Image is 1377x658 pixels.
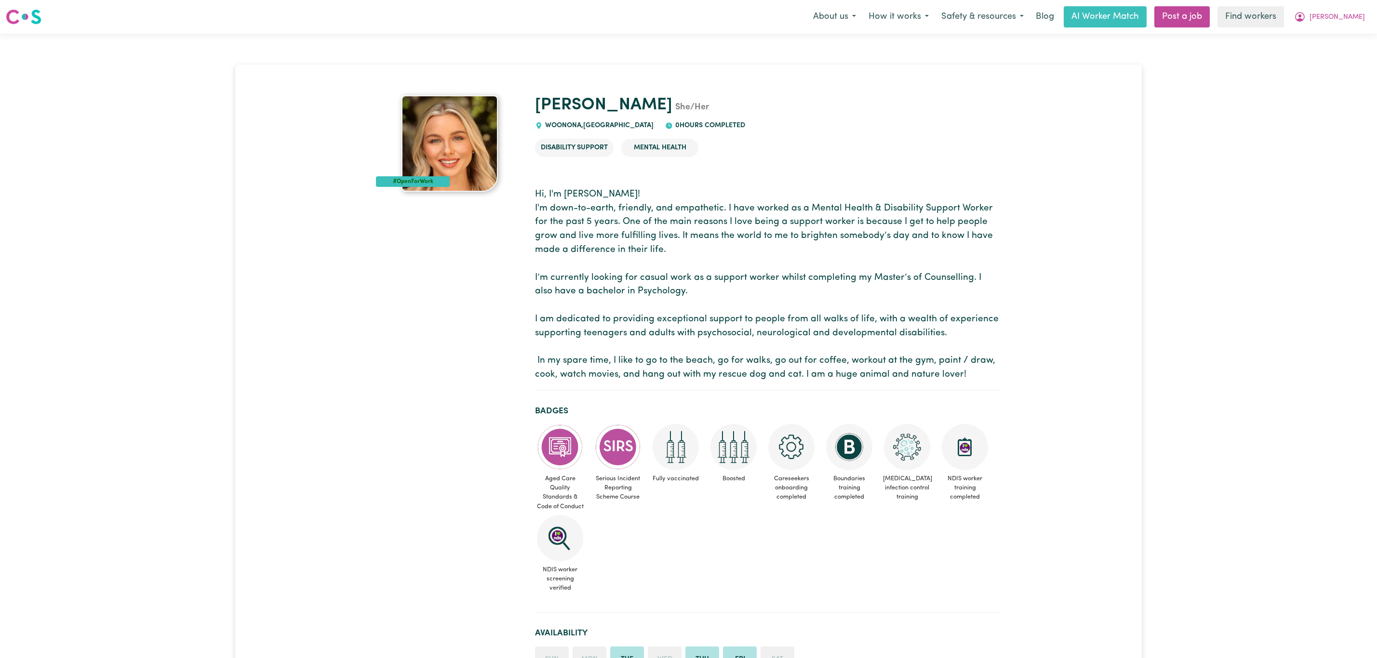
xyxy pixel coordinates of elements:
[882,470,932,506] span: [MEDICAL_DATA] infection control training
[1030,6,1060,27] a: Blog
[766,470,816,506] span: Careseekers onboarding completed
[535,97,672,114] a: [PERSON_NAME]
[6,6,41,28] a: Careseekers logo
[710,424,757,470] img: Care and support worker has received booster dose of COVID-19 vaccination
[942,424,988,470] img: CS Academy: Introduction to NDIS Worker Training course completed
[1310,12,1365,23] span: [PERSON_NAME]
[401,95,498,192] img: Isabella
[543,122,654,129] span: WOONONA , [GEOGRAPHIC_DATA]
[824,470,874,506] span: Boundaries training completed
[862,7,935,27] button: How it works
[535,188,1001,382] p: Hi, I'm [PERSON_NAME]! I'm down-to-earth, friendly, and empathetic. I have worked as a Mental Hea...
[6,8,41,26] img: Careseekers logo
[535,139,614,157] li: Disability Support
[709,470,759,487] span: Boosted
[653,424,699,470] img: Care and support worker has received 2 doses of COVID-19 vaccine
[535,470,585,515] span: Aged Care Quality Standards & Code of Conduct
[935,7,1030,27] button: Safety & resources
[376,95,523,192] a: Isabella's profile picture'#OpenForWork
[1288,7,1371,27] button: My Account
[621,139,698,157] li: Mental Health
[593,470,643,506] span: Serious Incident Reporting Scheme Course
[826,424,872,470] img: CS Academy: Boundaries in care and support work course completed
[1217,6,1284,27] a: Find workers
[535,628,1001,638] h2: Availability
[537,424,583,470] img: CS Academy: Aged Care Quality Standards & Code of Conduct course completed
[535,561,585,597] span: NDIS worker screening verified
[595,424,641,470] img: CS Academy: Serious Incident Reporting Scheme course completed
[672,103,709,112] span: She/Her
[807,7,862,27] button: About us
[376,176,450,187] div: #OpenForWork
[768,424,815,470] img: CS Academy: Careseekers Onboarding course completed
[1064,6,1147,27] a: AI Worker Match
[537,515,583,561] img: NDIS Worker Screening Verified
[884,424,930,470] img: CS Academy: COVID-19 Infection Control Training course completed
[1154,6,1210,27] a: Post a job
[535,406,1001,416] h2: Badges
[940,470,990,506] span: NDIS worker training completed
[673,122,745,129] span: 0 hours completed
[651,470,701,487] span: Fully vaccinated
